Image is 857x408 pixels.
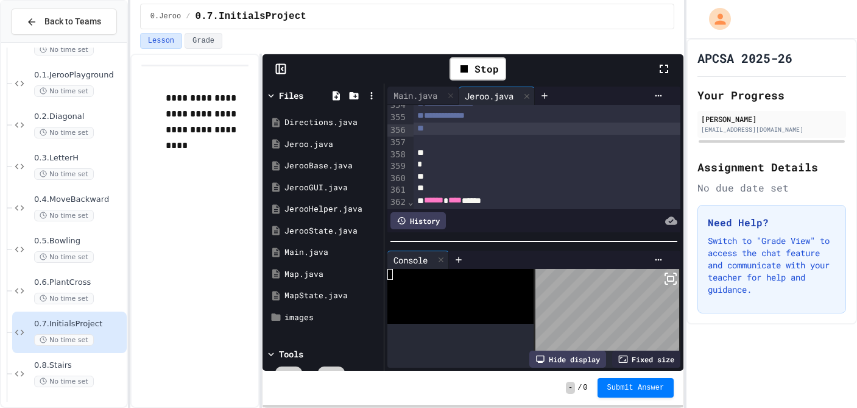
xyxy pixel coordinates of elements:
div: JerooState.java [284,225,379,237]
div: Main.java [284,246,379,259]
span: 0.3.LetterH [34,153,124,163]
span: 0.7.InitialsProject [195,9,306,24]
span: / [577,383,582,393]
span: 0.1.JerooPlayground [34,70,124,81]
span: No time set [34,376,94,387]
h2: Assignment Details [697,159,846,176]
span: 0.2.Diagonal [34,112,124,122]
span: 0.8.Stairs [34,360,124,371]
div: MapState.java [284,290,379,302]
h2: Your Progress [697,87,846,104]
button: Grade [185,33,222,49]
div: No due date set [697,181,846,195]
div: [PERSON_NAME] [701,113,842,124]
span: 0.4.MoveBackward [34,195,124,205]
span: 0.Jeroo [150,12,181,21]
button: Lesson [140,33,182,49]
span: No time set [34,168,94,180]
div: images [284,312,379,324]
span: 0 [583,383,587,393]
span: 0.5.Bowling [34,236,124,246]
div: JerooHelper.java [284,203,379,215]
div: [EMAIL_ADDRESS][DOMAIN_NAME] [701,125,842,134]
h1: APCSA 2025-26 [697,49,792,66]
span: No time set [34,127,94,138]
div: My Account [696,5,734,33]
span: No time set [34,293,94,304]
button: Back to Teams [11,9,117,35]
div: JerooBase.java [284,160,379,172]
span: No time set [34,85,94,97]
span: - [566,382,575,394]
span: No time set [34,334,94,346]
p: Switch to "Grade View" to access the chat feature and communicate with your teacher for help and ... [708,235,836,296]
div: Tools [279,348,303,360]
span: 0.7.InitialsProject [34,319,124,329]
div: Jeroo.java [284,138,379,151]
span: No time set [34,210,94,221]
span: Submit Answer [607,383,665,393]
div: JerooGUI.java [284,182,379,194]
div: Stop [450,57,506,81]
div: Directions.java [284,116,379,129]
h3: Need Help? [708,215,836,230]
div: Map.java [284,268,379,281]
span: No time set [34,251,94,263]
span: Back to Teams [44,15,101,28]
span: / [186,12,190,21]
button: Submit Answer [598,378,674,398]
span: 0.6.PlantCross [34,277,124,288]
div: Files [279,89,303,102]
span: No time set [34,44,94,55]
